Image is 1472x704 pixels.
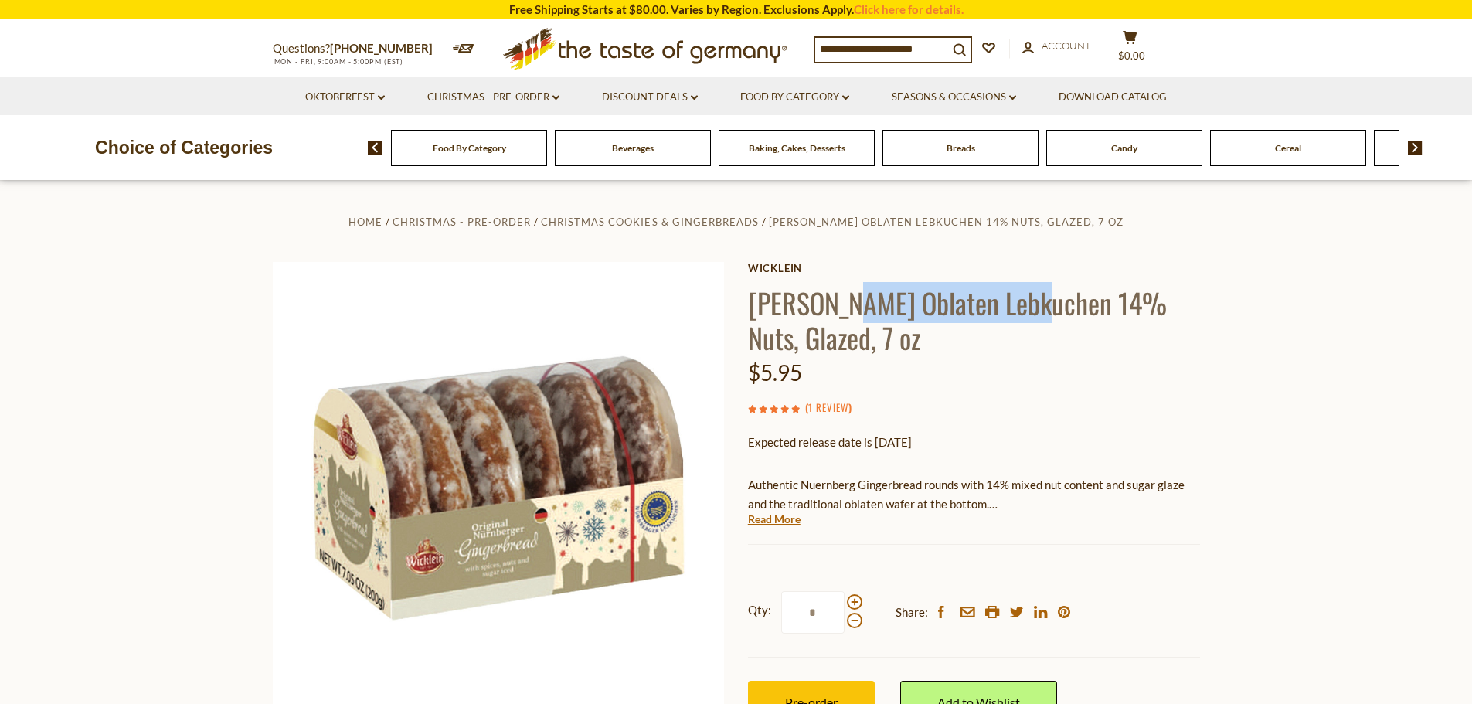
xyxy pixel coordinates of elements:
[1408,141,1423,155] img: next arrow
[740,89,849,106] a: Food By Category
[749,142,845,154] a: Baking, Cakes, Desserts
[805,400,852,415] span: ( )
[1022,38,1091,55] a: Account
[330,41,433,55] a: [PHONE_NUMBER]
[602,89,698,106] a: Discount Deals
[433,142,506,154] a: Food By Category
[748,262,1200,274] a: Wicklein
[748,433,1200,452] p: Expected release date is [DATE]
[892,89,1016,106] a: Seasons & Occasions
[808,400,848,417] a: 1 Review
[393,216,531,228] a: Christmas - PRE-ORDER
[1059,89,1167,106] a: Download Catalog
[1275,142,1301,154] a: Cereal
[1118,49,1145,62] span: $0.00
[748,512,801,527] a: Read More
[748,600,771,620] strong: Qty:
[1107,30,1154,69] button: $0.00
[769,216,1124,228] a: [PERSON_NAME] Oblaten Lebkuchen 14% Nuts, Glazed, 7 oz
[748,359,802,386] span: $5.95
[541,216,758,228] a: Christmas Cookies & Gingerbreads
[748,285,1200,355] h1: [PERSON_NAME] Oblaten Lebkuchen 14% Nuts, Glazed, 7 oz
[273,57,404,66] span: MON - FRI, 9:00AM - 5:00PM (EST)
[781,591,845,634] input: Qty:
[896,603,928,622] span: Share:
[273,39,444,59] p: Questions?
[368,141,382,155] img: previous arrow
[1042,39,1091,52] span: Account
[612,142,654,154] a: Beverages
[348,216,382,228] a: Home
[947,142,975,154] a: Breads
[427,89,559,106] a: Christmas - PRE-ORDER
[1111,142,1137,154] a: Candy
[305,89,385,106] a: Oktoberfest
[748,478,1185,511] span: Authentic Nuernberg Gingerbread rounds with 14% mixed nut content and sugar glaze and the traditi...
[854,2,964,16] a: Click here for details.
